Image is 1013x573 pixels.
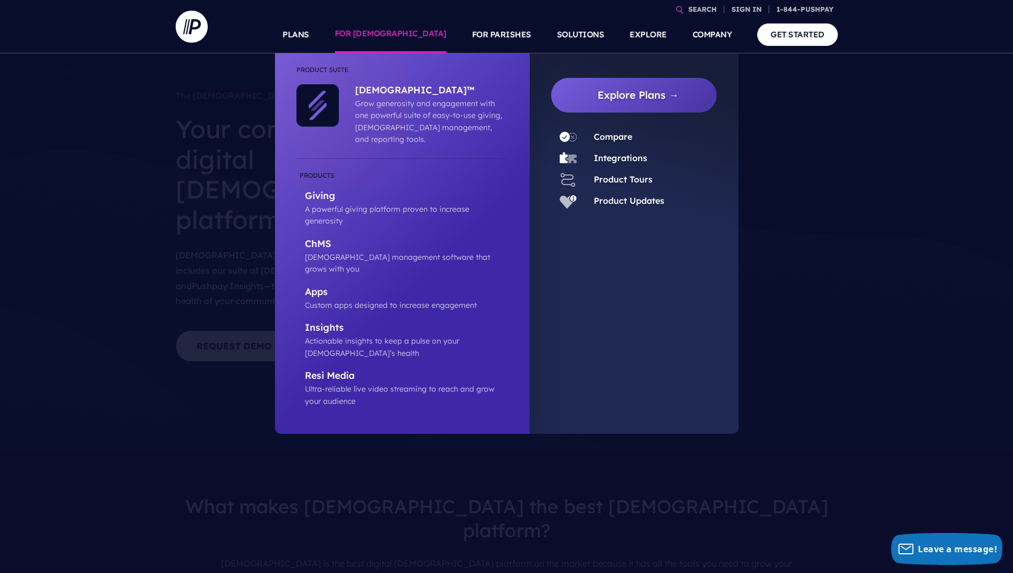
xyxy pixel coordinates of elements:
[296,238,508,275] a: ChMS [DEMOGRAPHIC_DATA] management software that grows with you
[594,131,632,142] a: Compare
[472,16,531,53] a: FOR PARISHES
[594,195,664,206] a: Product Updates
[296,370,508,407] a: Resi Media Ultra-reliable live video streaming to reach and grow your audience
[560,193,577,210] img: Product Updates - Icon
[630,16,667,53] a: EXPLORE
[560,150,577,167] img: Integrations - Icon
[757,23,838,45] a: GET STARTED
[560,78,717,113] a: Explore Plans →
[693,16,732,53] a: COMPANY
[296,170,508,227] a: Giving A powerful giving platform proven to increase generosity
[355,98,503,146] p: Grow generosity and engagement with one powerful suite of easy-to-use giving, [DEMOGRAPHIC_DATA] ...
[551,150,585,167] a: Integrations - Icon
[551,193,585,210] a: Product Updates - Icon
[551,171,585,188] a: Product Tours - Icon
[891,533,1002,565] button: Leave a message!
[305,238,508,251] p: ChMS
[296,84,339,127] img: ChurchStaq™ - Icon
[551,129,585,146] a: Compare - Icon
[296,64,508,84] li: Product Suite
[305,203,508,227] p: A powerful giving platform proven to increase generosity
[305,335,508,359] p: Actionable insights to keep a pulse on your [DEMOGRAPHIC_DATA]’s health
[305,190,508,203] p: Giving
[594,174,653,185] a: Product Tours
[305,286,508,299] p: Apps
[305,299,508,311] p: Custom apps designed to increase engagement
[594,153,647,163] a: Integrations
[305,322,508,335] p: Insights
[335,16,446,53] a: FOR [DEMOGRAPHIC_DATA]
[560,171,577,188] img: Product Tours - Icon
[918,543,997,555] span: Leave a message!
[305,370,508,383] p: Resi Media
[560,129,577,146] img: Compare - Icon
[296,322,508,359] a: Insights Actionable insights to keep a pulse on your [DEMOGRAPHIC_DATA]’s health
[305,383,508,407] p: Ultra-reliable live video streaming to reach and grow your audience
[557,16,604,53] a: SOLUTIONS
[355,84,503,98] p: [DEMOGRAPHIC_DATA]™
[296,286,508,312] a: Apps Custom apps designed to increase engagement
[282,16,309,53] a: PLANS
[305,251,508,275] p: [DEMOGRAPHIC_DATA] management software that grows with you
[339,84,503,146] a: [DEMOGRAPHIC_DATA]™ Grow generosity and engagement with one powerful suite of easy-to-use giving,...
